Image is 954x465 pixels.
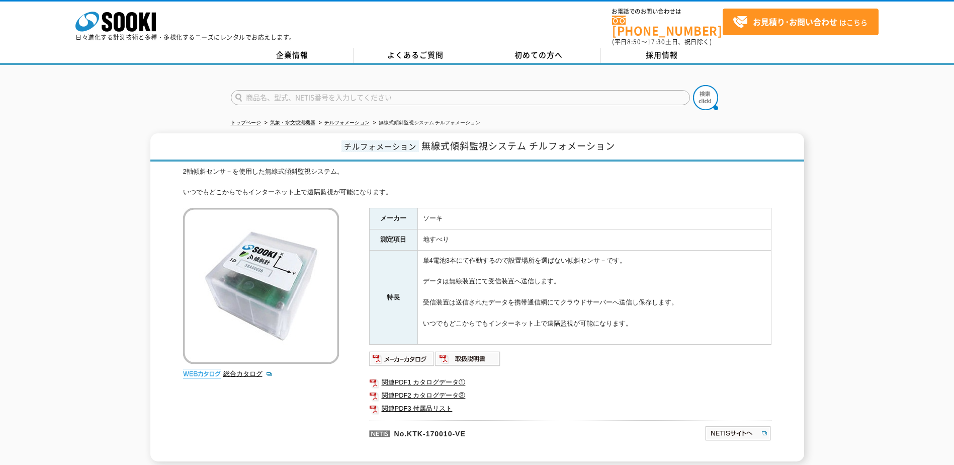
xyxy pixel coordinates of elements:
span: (平日 ～ 土日、祝日除く) [612,37,712,46]
td: ソーキ [417,208,771,229]
th: メーカー [369,208,417,229]
th: 測定項目 [369,229,417,251]
td: 単4電池3本にて作動するので設置場所を選ばない傾斜センサ－です。 データは無線装置にて受信装置へ送信します。 受信装置は送信されたデータを携帯通信網にてクラウドサーバーへ送信し保存します。 いつ... [417,250,771,344]
span: 無線式傾斜監視システム チルフォメーション [421,139,615,152]
img: webカタログ [183,369,221,379]
span: はこちら [733,15,868,30]
a: 取扱説明書 [435,357,501,365]
a: 関連PDF2 カタログデータ② [369,389,771,402]
a: 関連PDF3 付属品リスト [369,402,771,415]
a: 企業情報 [231,48,354,63]
a: メーカーカタログ [369,357,435,365]
p: No.KTK-170010-VE [369,420,608,444]
a: お見積り･お問い合わせはこちら [723,9,879,35]
span: 初めての方へ [514,49,563,60]
img: 無線式傾斜監視システム チルフォメーション [183,208,339,364]
a: 総合カタログ [223,370,273,377]
span: 8:50 [627,37,641,46]
input: 商品名、型式、NETIS番号を入力してください [231,90,690,105]
img: btn_search.png [693,85,718,110]
a: 初めての方へ [477,48,600,63]
a: [PHONE_NUMBER] [612,16,723,36]
div: 2軸傾斜センサ－を使用した無線式傾斜監視システム。 いつでもどこからでもインターネット上で遠隔監視が可能になります。 [183,167,771,198]
a: トップページ [231,120,261,125]
a: よくあるご質問 [354,48,477,63]
strong: お見積り･お問い合わせ [753,16,837,28]
th: 特長 [369,250,417,344]
img: NETISサイトへ [705,425,771,441]
a: チルフォメーション [324,120,370,125]
a: 関連PDF1 カタログデータ① [369,376,771,389]
p: 日々進化する計測技術と多種・多様化するニーズにレンタルでお応えします。 [75,34,296,40]
span: お電話でのお問い合わせは [612,9,723,15]
span: チルフォメーション [341,140,419,152]
img: 取扱説明書 [435,351,501,367]
span: 17:30 [647,37,665,46]
li: 無線式傾斜監視システム チルフォメーション [371,118,481,128]
a: 気象・水文観測機器 [270,120,315,125]
td: 地すべり [417,229,771,251]
img: メーカーカタログ [369,351,435,367]
a: 採用情報 [600,48,724,63]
